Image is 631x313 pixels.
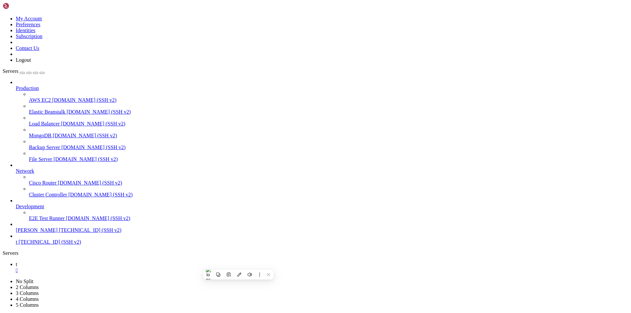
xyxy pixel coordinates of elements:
x-row: } [3,192,546,198]
a: Cisco Router [DOMAIN_NAME] (SSH v2) [29,180,628,186]
x-row: } [3,165,546,170]
span: [TECHNICAL_ID] (SSH v2) [18,239,81,245]
li: [PERSON_NAME] [TECHNICAL_ID] (SSH v2) [16,221,628,233]
img: Shellngn [3,3,40,9]
span: Development [16,204,44,209]
span: Backup Server [29,145,60,150]
span: [DOMAIN_NAME] (SSH v2) [58,180,122,186]
x-row: # ssl_certificate /etc/ssl/certs/origin.crt; [3,31,546,36]
x-row: add_header 'Access-Control-Allow-Methods' 'GET, OPTIONS' always; [3,114,546,120]
a: Preferences [16,22,40,27]
x-row: drwxr-xr-x 2 root root 4096 [DATE] 14:51 / [3,220,546,226]
x-row: } [3,125,546,131]
a: Subscription [16,34,42,39]
a: 3 Columns [16,290,39,296]
span: [DOMAIN_NAME] (SSH v2) [68,192,133,197]
span: File Server [29,156,52,162]
a: My Account [16,16,42,21]
a: Cluster Controller [DOMAIN_NAME] (SSH v2) [29,192,628,198]
a: Contact Us [16,45,39,51]
span: [TECHNICAL_ID] (SSH v2) [59,227,121,233]
a: MongoDB [DOMAIN_NAME] (SSH v2) [29,133,628,139]
x-row: location ~* \.(jpg|jpeg|png|gif|webp|svg|ico)$ { [3,103,546,109]
x-row: -rw-r--r-- 1 root root 336 [DATE] 18:08 personal [3,248,546,254]
x-row: location ~ \.php$ { [3,137,546,142]
x-row: include fastcgi_params; [3,159,546,165]
span: Production [16,85,39,91]
a:  [16,267,628,273]
span: Servers [3,68,18,74]
span: .. [108,226,113,231]
span: [DOMAIN_NAME] (SSH v2) [61,121,126,126]
li: Network [16,162,628,198]
div: Servers [3,250,628,256]
div: (40, 47) [113,265,116,271]
x-row: location / { [3,81,546,86]
span: t [16,261,17,267]
a: Development [16,204,628,210]
x-row: index index.php index.html index.htm; [3,70,546,75]
span: . [108,220,110,226]
x-row: -rw-r--r-- 1 root root 516 [DATE] 14:51 [DOMAIN_NAME] [3,254,546,259]
li: Load Balancer [DOMAIN_NAME] (SSH v2) [29,115,628,127]
li: Elastic Beanstalk [DOMAIN_NAME] (SSH v2) [29,103,628,115]
span: Network [16,168,34,174]
span: # اگر از Cloudflare Origin Certificate استفاده می‌کنی: [3,25,142,30]
span: [DOMAIN_NAME] (SSH v2) [67,109,131,115]
span: AWS EC2 [29,97,51,103]
a: Logout [16,57,31,63]
a: [PERSON_NAME] [TECHNICAL_ID] (SSH v2) [16,227,628,233]
x-row: try_files $uri $uri/ /index.php?$query_string; [3,86,546,92]
span: مم [97,198,103,203]
span: [DOMAIN_NAME] (SSH v2) [53,133,117,138]
li: Development [16,198,628,221]
a: Network [16,168,628,174]
a: File Server [DOMAIN_NAME] (SSH v2) [29,156,628,162]
li: E2E Test Runner [DOMAIN_NAME] (SSH v2) [29,210,628,221]
a: AWS EC2 [DOMAIN_NAME] (SSH v2) [29,97,628,103]
x-row: root@law:/etc/nginx/sites-available# cat [3,265,546,271]
li: t [TECHNICAL_ID] (SSH v2) [16,233,628,245]
a: 4 Columns [16,296,39,302]
a: E2E Test Runner [DOMAIN_NAME] (SSH v2) [29,215,628,221]
a: 5 Columns [16,302,39,308]
li: MongoDB [DOMAIN_NAME] (SSH v2) [29,127,628,139]
x-row: ssl_certificate_key /etc/ssl/private/law.key; [3,14,546,19]
x-row: root@law:/etc/nginx/sites-available# vi [DOMAIN_NAME] [3,259,546,265]
span: مم: command not found [3,204,58,209]
x-row: location ~ /\.ht { [3,176,546,181]
li: Production [16,79,628,162]
x-row: ssl_certificate /etc/ssl/certs/law.crt; [3,8,546,14]
li: AWS EC2 [DOMAIN_NAME] (SSH v2) [29,91,628,103]
li: Backup Server [DOMAIN_NAME] (SSH v2) [29,139,628,150]
x-row: -rw-r--r-- 1 root root [DATE] 10:59 [DOMAIN_NAME] [3,243,546,248]
li: Cisco Router [DOMAIN_NAME] (SSH v2) [29,174,628,186]
x-row: drwxr-xr-x 8 root root 4096 [DATE] 14:45 / [3,226,546,232]
a: Identities [16,28,35,33]
span: MongoDB [29,133,51,138]
li: Cluster Controller [DOMAIN_NAME] (SSH v2) [29,186,628,198]
x-row: total 28 [3,215,546,220]
x-row: # ssl_certificate_key /etc/ssl/private/law.key; [3,53,546,58]
a: 2 Columns [16,284,39,290]
x-row: root /var/www/html/law/public; [3,64,546,70]
x-row: } [3,187,546,192]
x-row: add_header 'Access-Control-Allow-Headers' 'Origin, Content-Type, Accept' always; [3,120,546,125]
li: File Server [DOMAIN_NAME] (SSH v2) [29,150,628,162]
a: No Split [16,279,34,284]
a: t [TECHNICAL_ID] (SSH v2) [16,239,628,245]
x-row: fastcgi_param SCRIPT_FILENAME $document_root$fastcgi_script_name; [3,153,546,159]
span: Cisco Router [29,180,57,186]
x-row: # ssl_certificate_key /etc/ssl/private/origin.key; [3,36,546,42]
span: E2E Test Runner [29,215,65,221]
x-row: -rw-r--r-- 1 root root 614 [DATE] 14:51 [DOMAIN_NAME] [3,232,546,237]
x-row: root@law:/etc/nginx/sites-available# [3,198,546,204]
a: t [16,261,628,273]
span: Cluster Controller [29,192,67,197]
span: Elastic Beanstalk [29,109,65,115]
a: Backup Server [DOMAIN_NAME] (SSH v2) [29,145,628,150]
span: [DOMAIN_NAME] (SSH v2) [52,97,117,103]
x-row: deny all; [3,181,546,187]
span: [DOMAIN_NAME] (SSH v2) [66,215,130,221]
